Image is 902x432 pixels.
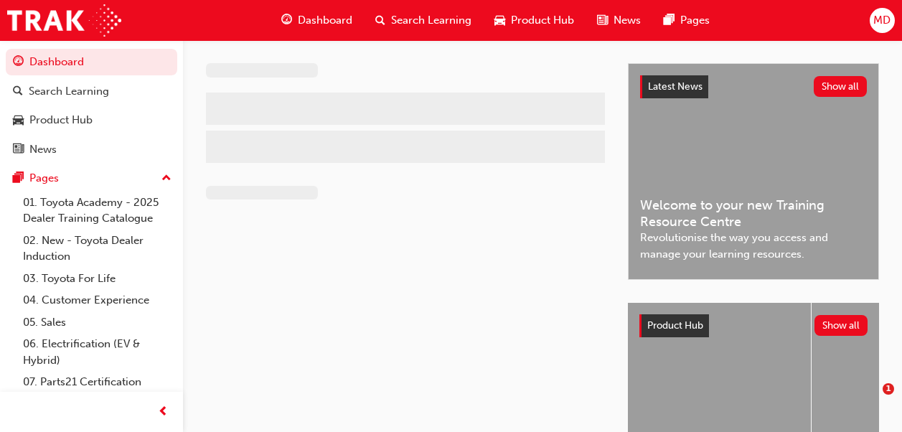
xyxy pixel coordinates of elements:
a: 02. New - Toyota Dealer Induction [17,230,177,268]
span: Product Hub [647,319,703,332]
a: 06. Electrification (EV & Hybrid) [17,333,177,371]
button: Pages [6,165,177,192]
a: 04. Customer Experience [17,289,177,311]
span: Pages [680,12,710,29]
span: pages-icon [13,172,24,185]
a: News [6,136,177,163]
span: guage-icon [13,56,24,69]
a: 07. Parts21 Certification [17,371,177,393]
a: search-iconSearch Learning [364,6,483,35]
span: Search Learning [391,12,471,29]
span: search-icon [13,85,23,98]
div: News [29,141,57,158]
button: DashboardSearch LearningProduct HubNews [6,46,177,165]
span: News [614,12,641,29]
span: MD [873,12,891,29]
a: Dashboard [6,49,177,75]
div: Product Hub [29,112,93,128]
button: Show all [814,315,868,336]
span: Welcome to your new Training Resource Centre [640,197,867,230]
a: pages-iconPages [652,6,721,35]
a: guage-iconDashboard [270,6,364,35]
iframe: Intercom live chat [853,383,888,418]
a: 05. Sales [17,311,177,334]
a: Product HubShow all [639,314,868,337]
span: pages-icon [664,11,675,29]
span: 1 [883,383,894,395]
a: Search Learning [6,78,177,105]
a: car-iconProduct Hub [483,6,586,35]
a: Latest NewsShow all [640,75,867,98]
span: search-icon [375,11,385,29]
span: Latest News [648,80,703,93]
a: Latest NewsShow allWelcome to your new Training Resource CentreRevolutionise the way you access a... [628,63,879,280]
img: Trak [7,4,121,37]
span: up-icon [161,169,172,188]
a: 03. Toyota For Life [17,268,177,290]
span: prev-icon [158,403,169,421]
span: car-icon [494,11,505,29]
div: Search Learning [29,83,109,100]
a: 01. Toyota Academy - 2025 Dealer Training Catalogue [17,192,177,230]
span: car-icon [13,114,24,127]
span: guage-icon [281,11,292,29]
button: MD [870,8,895,33]
span: news-icon [597,11,608,29]
a: news-iconNews [586,6,652,35]
span: news-icon [13,144,24,156]
span: Revolutionise the way you access and manage your learning resources. [640,230,867,262]
div: Pages [29,170,59,187]
span: Product Hub [511,12,574,29]
span: Dashboard [298,12,352,29]
button: Show all [814,76,868,97]
a: Product Hub [6,107,177,133]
